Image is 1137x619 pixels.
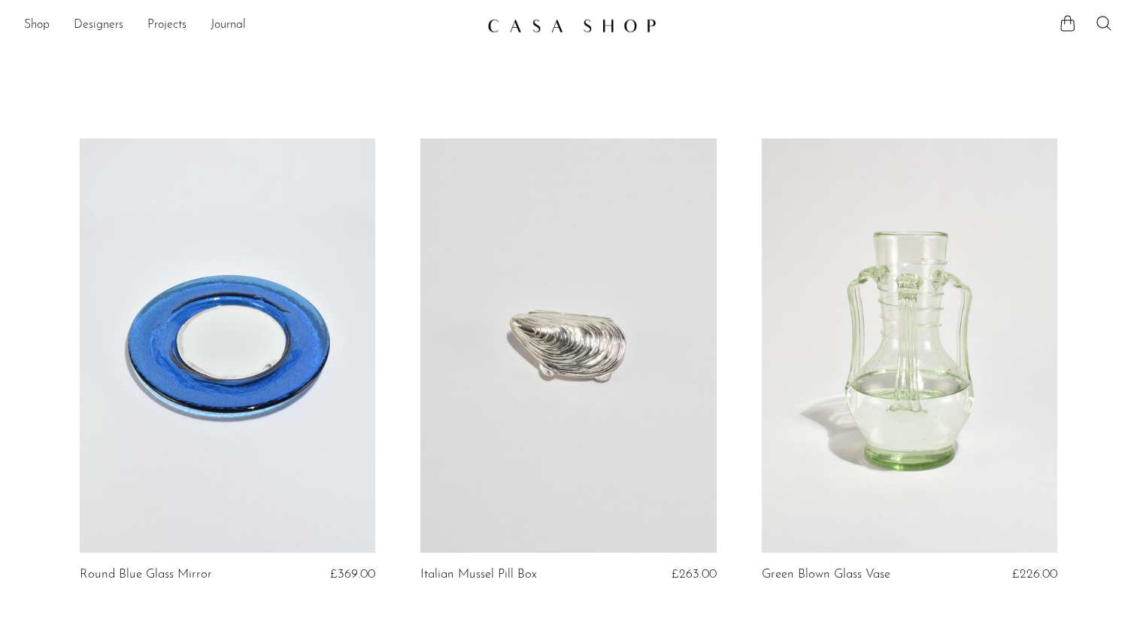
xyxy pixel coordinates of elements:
[147,16,186,35] a: Projects
[420,568,537,581] a: Italian Mussel Pill Box
[24,13,475,38] nav: Desktop navigation
[1012,568,1057,581] span: £226.00
[24,13,475,38] ul: NEW HEADER MENU
[24,16,50,35] a: Shop
[80,568,212,581] a: Round Blue Glass Mirror
[330,568,375,581] span: £369.00
[672,568,717,581] span: £263.00
[211,16,246,35] a: Journal
[74,16,123,35] a: Designers
[762,568,890,581] a: Green Blown Glass Vase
